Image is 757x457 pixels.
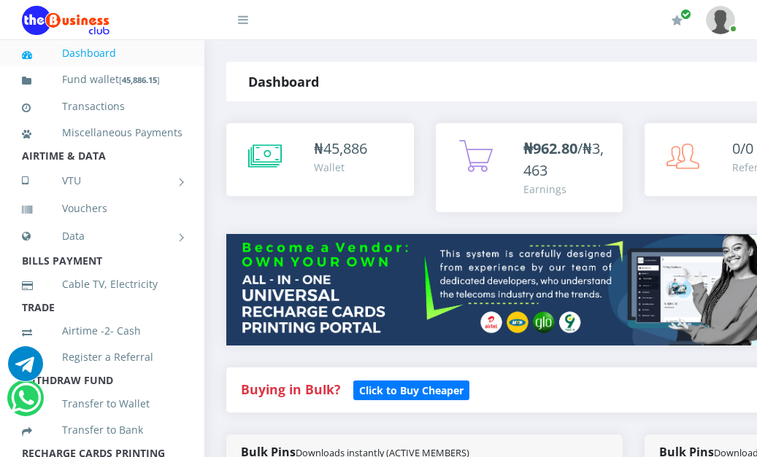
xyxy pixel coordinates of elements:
[523,138,577,158] b: ₦962.80
[523,138,604,180] span: /₦3,463
[22,163,182,199] a: VTU
[523,181,609,197] div: Earnings
[22,63,182,97] a: Fund wallet[45,886.15]
[353,380,469,398] a: Click to Buy Cheaper
[226,123,414,196] a: ₦45,886 Wallet
[22,6,109,35] img: Logo
[323,138,367,158] span: 45,886
[706,6,735,34] img: User
[22,116,182,149] a: Miscellaneous Payments
[672,15,683,26] i: Renew/Upgrade Subscription
[680,9,691,20] span: Renew/Upgrade Subscription
[22,218,182,254] a: Data
[314,160,367,175] div: Wallet
[22,314,182,348] a: Airtime -2- Cash
[22,192,182,225] a: Vouchers
[22,413,182,447] a: Transfer to Bank
[22,267,182,301] a: Cable TV, Electricity
[359,383,464,397] b: Click to Buy Cheaper
[22,36,182,70] a: Dashboard
[22,90,182,123] a: Transactions
[22,387,182,421] a: Transfer to Wallet
[732,138,753,158] span: 0/0
[8,357,43,381] a: Chat for support
[241,380,340,398] strong: Buying in Bulk?
[119,74,160,85] small: [ ]
[122,74,157,85] b: 45,886.15
[436,123,623,212] a: ₦962.80/₦3,463 Earnings
[22,340,182,374] a: Register a Referral
[11,391,41,415] a: Chat for support
[314,138,367,160] div: ₦
[248,73,319,90] strong: Dashboard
